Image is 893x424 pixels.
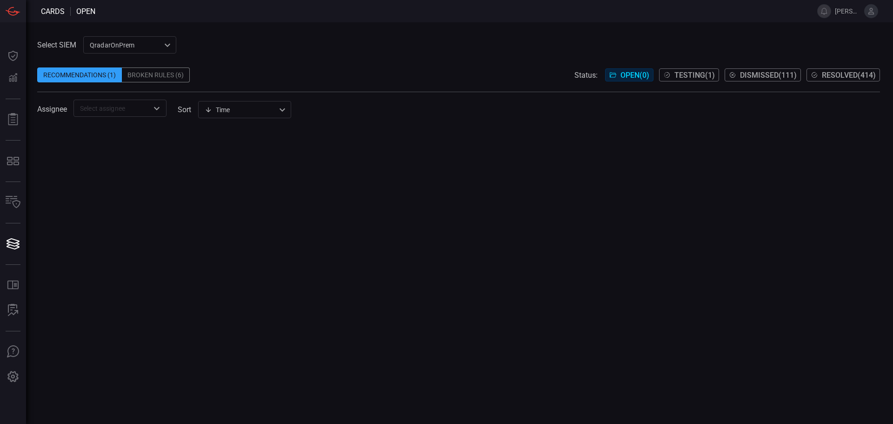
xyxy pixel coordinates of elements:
label: Select SIEM [37,40,76,49]
button: Inventory [2,191,24,214]
span: Resolved ( 414 ) [822,71,876,80]
div: Broken Rules (6) [122,67,190,82]
input: Select assignee [76,102,148,114]
button: Preferences [2,366,24,388]
button: Ask Us A Question [2,341,24,363]
button: Resolved(414) [806,68,880,81]
button: Dashboard [2,45,24,67]
button: Open(0) [605,68,653,81]
button: Dismissed(111) [725,68,801,81]
button: Cards [2,233,24,255]
span: [PERSON_NAME][EMAIL_ADDRESS][PERSON_NAME][DOMAIN_NAME] [835,7,860,15]
span: Assignee [37,105,67,114]
span: Open ( 0 ) [620,71,649,80]
span: Testing ( 1 ) [674,71,715,80]
span: Dismissed ( 111 ) [740,71,797,80]
span: open [76,7,95,16]
div: Recommendations (1) [37,67,122,82]
button: Testing(1) [659,68,719,81]
button: Detections [2,67,24,89]
button: Rule Catalog [2,274,24,296]
label: sort [178,105,191,114]
span: Status: [574,71,598,80]
button: Reports [2,108,24,131]
span: Cards [41,7,65,16]
button: MITRE - Detection Posture [2,150,24,172]
p: QradarOnPrem [90,40,161,50]
button: ALERT ANALYSIS [2,299,24,322]
button: Open [150,102,163,115]
div: Time [205,105,276,114]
